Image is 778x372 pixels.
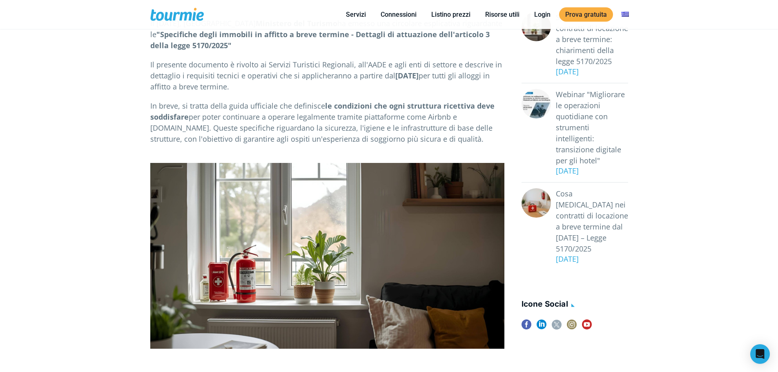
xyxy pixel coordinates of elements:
font: [DATE] [556,166,579,176]
font: [DATE] [556,67,579,76]
font: Webinar "Migliorare le operazioni quotidiane con strumenti intelligenti: transizione digitale per... [556,89,625,165]
a: Specifiche per i contratti di locazione a breve termine: chiarimenti della legge 5170/2025 [556,12,628,67]
a: Facebook [522,320,531,335]
font: Prova gratuita [565,11,607,18]
font: [DATE] [556,254,579,264]
font: Il presente documento è rivolto ai Servizi Turistici Regionali, all'AADE e agli enti di settore e... [150,60,502,80]
a: Connessioni [375,9,423,20]
a: Prova gratuita [559,7,613,22]
a: LinkedIn [537,320,546,335]
font: per poter continuare a operare legalmente tramite piattaforme come Airbnb e [DOMAIN_NAME]. Queste... [150,112,493,144]
a: Listino prezzi [425,9,477,20]
font: icone social [522,299,568,309]
font: Cosa [MEDICAL_DATA] nei contratti di locazione a breve termine dal [DATE] – Legge 5170/2025 [556,189,628,254]
font: le condizioni che ogni struttura ricettiva deve soddisfare [150,101,495,122]
font: "Specifiche degli immobili in affitto a breve termine - Dettagli di attuazione dell'articolo 3 de... [150,29,490,50]
a: Cosa [MEDICAL_DATA] nei contratti di locazione a breve termine dal [DATE] – Legge 5170/2025 [556,188,628,254]
font: Connessioni [381,11,417,18]
font: [DATE] [395,71,419,80]
font: Servizi [346,11,366,18]
font: Listino prezzi [431,11,470,18]
a: Cinguettio [552,320,562,335]
font: Login [534,11,551,18]
div: Open Intercom Messenger [750,344,770,364]
font: In breve, si tratta della guida ufficiale che definisce [150,101,325,111]
a: Webinar "Migliorare le operazioni quotidiane con strumenti intelligenti: transizione digitale per... [556,89,628,166]
a: Login [528,9,557,20]
font: per tutti gli alloggi in affitto a breve termine. [150,71,490,91]
a: Cambia in [615,9,635,20]
font: Specifiche per i contratti di locazione a breve termine: chiarimenti della legge 5170/2025 [556,12,628,66]
a: Youtube [582,320,592,335]
a: Servizi [340,9,372,20]
a: Risorse utili [479,9,526,20]
a: Instagram [567,320,577,335]
font: Risorse utili [485,11,519,18]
